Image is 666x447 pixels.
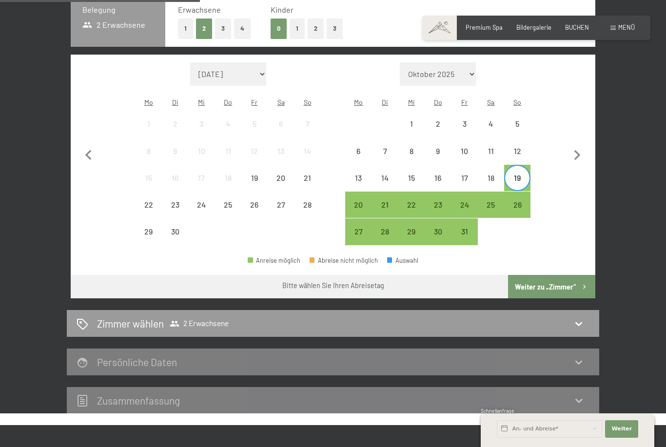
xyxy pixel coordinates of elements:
div: 3 [189,120,214,144]
div: 22 [399,201,424,225]
div: Abreise nicht möglich [268,192,294,218]
div: Mon Oct 20 2025 [345,192,372,218]
div: Thu Sep 04 2025 [215,111,241,137]
div: Fri Sep 05 2025 [241,111,268,137]
div: Tue Oct 28 2025 [372,218,398,245]
div: 27 [269,201,293,225]
abbr: Freitag [251,98,257,106]
div: 4 [479,120,503,144]
abbr: Samstag [487,98,494,106]
div: Abreise möglich [398,192,425,218]
div: Thu Oct 02 2025 [425,111,451,137]
div: 13 [269,147,293,172]
div: 29 [399,228,424,252]
button: Weiter zu „Zimmer“ [508,275,595,298]
div: Fri Oct 17 2025 [451,165,477,191]
div: Abreise nicht möglich [136,165,162,191]
div: Sun Oct 05 2025 [504,111,530,137]
abbr: Sonntag [513,98,521,106]
button: 3 [327,19,343,39]
div: 22 [137,201,161,225]
div: Abreise nicht möglich [268,165,294,191]
div: 12 [505,147,529,172]
div: Abreise nicht möglich [504,111,530,137]
div: 24 [452,201,476,225]
div: Tue Sep 02 2025 [162,111,188,137]
div: Tue Sep 23 2025 [162,192,188,218]
div: 14 [295,147,319,172]
button: Nächster Monat [567,62,588,246]
div: Abreise nicht möglich [215,165,241,191]
div: 24 [189,201,214,225]
div: Thu Sep 18 2025 [215,165,241,191]
div: Abreise nicht möglich [425,137,451,164]
div: Abreise möglich [372,218,398,245]
div: 29 [137,228,161,252]
div: Abreise möglich [451,218,477,245]
div: Fri Sep 26 2025 [241,192,268,218]
div: Abreise nicht möglich [241,165,268,191]
div: Abreise nicht möglich [451,111,477,137]
button: 0 [271,19,287,39]
div: Abreise möglich [478,192,504,218]
div: Thu Oct 09 2025 [425,137,451,164]
div: Abreise nicht möglich [398,111,425,137]
div: Abreise nicht möglich [425,165,451,191]
div: Abreise möglich [425,218,451,245]
div: 14 [373,174,397,198]
span: Schnellanfrage [481,408,514,414]
div: Abreise nicht möglich [268,111,294,137]
div: Sat Sep 27 2025 [268,192,294,218]
button: 4 [234,19,251,39]
div: Sun Oct 26 2025 [504,192,530,218]
div: 4 [216,120,240,144]
div: Abreise nicht möglich [162,218,188,245]
div: Abreise nicht möglich [188,165,215,191]
div: Fri Sep 12 2025 [241,137,268,164]
div: Mon Sep 15 2025 [136,165,162,191]
div: 23 [426,201,450,225]
abbr: Samstag [277,98,285,106]
div: Wed Sep 17 2025 [188,165,215,191]
div: Mon Sep 01 2025 [136,111,162,137]
div: 11 [479,147,503,172]
div: Thu Oct 23 2025 [425,192,451,218]
div: 16 [426,174,450,198]
div: 28 [295,201,319,225]
div: Abreise nicht möglich [188,111,215,137]
div: 7 [295,120,319,144]
div: Sat Sep 20 2025 [268,165,294,191]
div: Abreise nicht möglich [215,111,241,137]
div: Anreise möglich [248,257,300,264]
a: Premium Spa [466,23,503,31]
h2: Persönliche Daten [97,356,177,368]
h2: Zusammen­fassung [97,394,180,407]
div: Abreise nicht möglich [425,111,451,137]
span: Erwachsene [178,5,221,14]
div: Abreise nicht möglich [294,165,320,191]
div: Abreise nicht möglich [372,165,398,191]
div: Abreise nicht möglich [478,165,504,191]
div: 20 [346,201,371,225]
div: Abreise nicht möglich [345,165,372,191]
div: Sat Oct 11 2025 [478,137,504,164]
span: Kinder [271,5,294,14]
div: Sat Sep 13 2025 [268,137,294,164]
div: 17 [189,174,214,198]
div: Abreise nicht möglich [294,192,320,218]
button: Vorheriger Monat [78,62,99,246]
div: Sat Oct 18 2025 [478,165,504,191]
abbr: Freitag [461,98,468,106]
div: 19 [242,174,267,198]
div: Abreise nicht möglich [294,137,320,164]
button: 1 [290,19,305,39]
div: Abreise möglich [504,165,530,191]
div: Abreise nicht möglich [162,111,188,137]
button: 3 [215,19,231,39]
div: Abreise nicht möglich [372,137,398,164]
div: 25 [216,201,240,225]
div: Abreise nicht möglich [345,137,372,164]
div: Abreise nicht möglich [136,111,162,137]
div: Abreise nicht möglich [162,137,188,164]
div: Sat Oct 25 2025 [478,192,504,218]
